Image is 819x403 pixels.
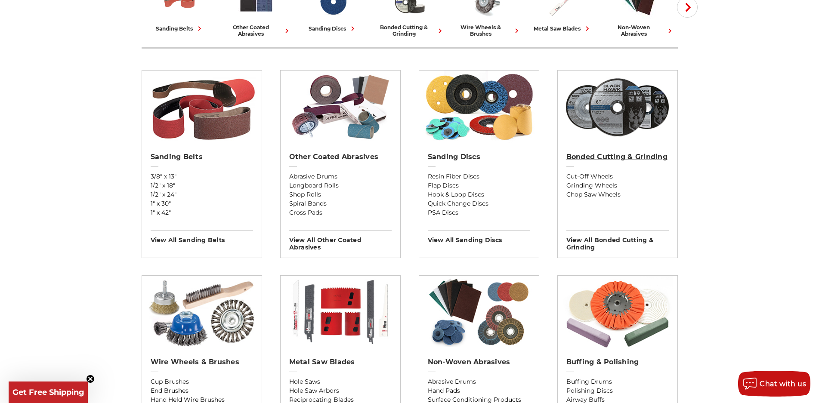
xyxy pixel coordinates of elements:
[428,172,530,181] a: Resin Fiber Discs
[605,24,674,37] div: non-woven abrasives
[423,276,535,349] img: Non-woven Abrasives
[428,153,530,161] h2: Sanding Discs
[289,190,392,199] a: Shop Rolls
[156,24,204,33] div: sanding belts
[284,276,396,349] img: Metal Saw Blades
[289,153,392,161] h2: Other Coated Abrasives
[222,24,291,37] div: other coated abrasives
[534,24,592,33] div: metal saw blades
[289,172,392,181] a: Abrasive Drums
[86,375,95,383] button: Close teaser
[289,377,392,386] a: Hole Saws
[423,71,535,144] img: Sanding Discs
[289,199,392,208] a: Spiral Bands
[562,71,673,144] img: Bonded Cutting & Grinding
[428,208,530,217] a: PSA Discs
[760,380,806,388] span: Chat with us
[151,230,253,244] h3: View All sanding belts
[151,190,253,199] a: 1/2" x 24"
[566,386,669,395] a: Polishing Discs
[375,24,445,37] div: bonded cutting & grinding
[428,377,530,386] a: Abrasive Drums
[428,199,530,208] a: Quick Change Discs
[566,190,669,199] a: Chop Saw Wheels
[428,190,530,199] a: Hook & Loop Discs
[566,377,669,386] a: Buffing Drums
[309,24,357,33] div: sanding discs
[562,276,673,349] img: Buffing & Polishing
[289,386,392,395] a: Hole Saw Arbors
[146,71,257,144] img: Sanding Belts
[566,230,669,251] h3: View All bonded cutting & grinding
[289,208,392,217] a: Cross Pads
[146,276,257,349] img: Wire Wheels & Brushes
[289,181,392,190] a: Longboard Rolls
[428,230,530,244] h3: View All sanding discs
[289,230,392,251] h3: View All other coated abrasives
[566,153,669,161] h2: Bonded Cutting & Grinding
[566,358,669,366] h2: Buffing & Polishing
[428,386,530,395] a: Hand Pads
[151,153,253,161] h2: Sanding Belts
[151,172,253,181] a: 3/8" x 13"
[151,181,253,190] a: 1/2" x 18"
[451,24,521,37] div: wire wheels & brushes
[738,371,810,397] button: Chat with us
[9,381,88,403] div: Get Free ShippingClose teaser
[566,172,669,181] a: Cut-Off Wheels
[151,377,253,386] a: Cup Brushes
[151,358,253,366] h2: Wire Wheels & Brushes
[151,208,253,217] a: 1" x 42"
[151,386,253,395] a: End Brushes
[289,358,392,366] h2: Metal Saw Blades
[12,388,84,397] span: Get Free Shipping
[151,199,253,208] a: 1" x 30"
[566,181,669,190] a: Grinding Wheels
[428,181,530,190] a: Flap Discs
[284,71,396,144] img: Other Coated Abrasives
[428,358,530,366] h2: Non-woven Abrasives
